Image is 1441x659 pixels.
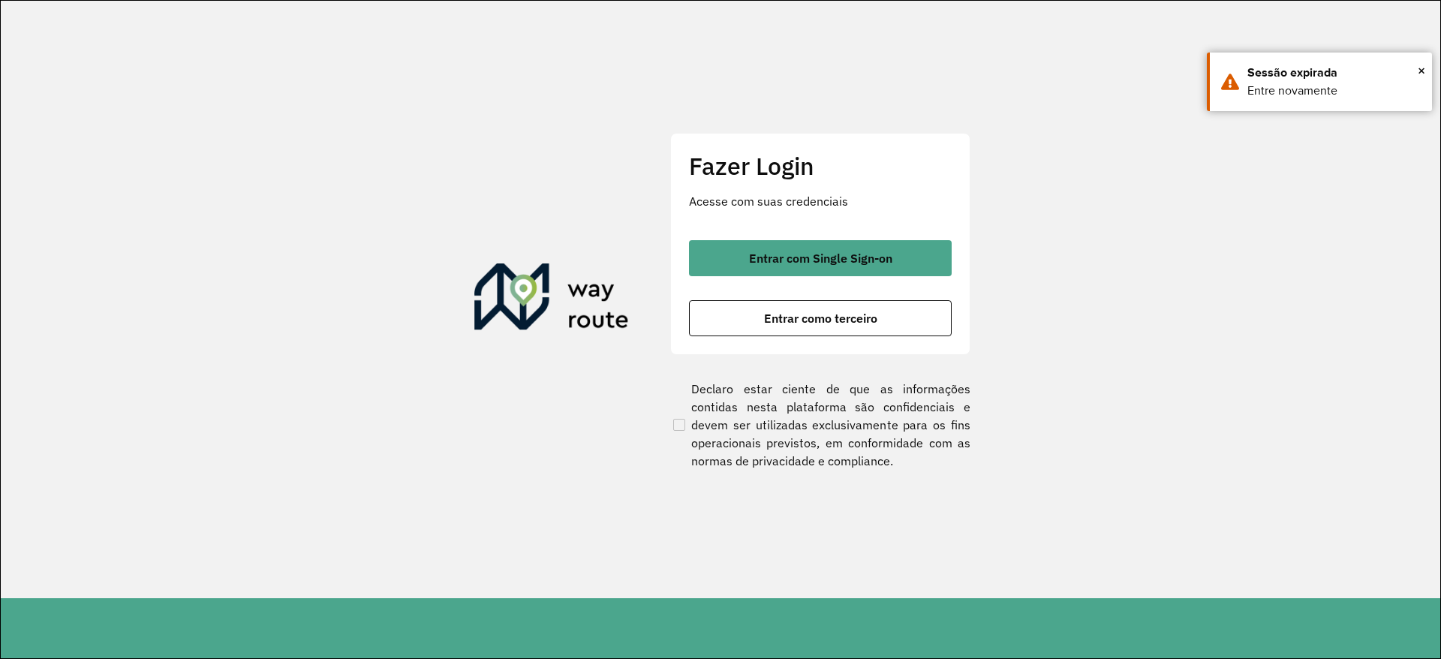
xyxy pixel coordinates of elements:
h2: Fazer Login [689,152,952,180]
button: button [689,300,952,336]
div: Sessão expirada [1247,64,1421,82]
span: × [1418,59,1425,82]
p: Acesse com suas credenciais [689,192,952,210]
span: Entrar como terceiro [764,312,877,324]
img: Roteirizador AmbevTech [474,263,629,336]
label: Declaro estar ciente de que as informações contidas nesta plataforma são confidenciais e devem se... [670,380,970,470]
div: Entre novamente [1247,82,1421,100]
button: button [689,240,952,276]
button: Close [1418,59,1425,82]
span: Entrar com Single Sign-on [749,252,892,264]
